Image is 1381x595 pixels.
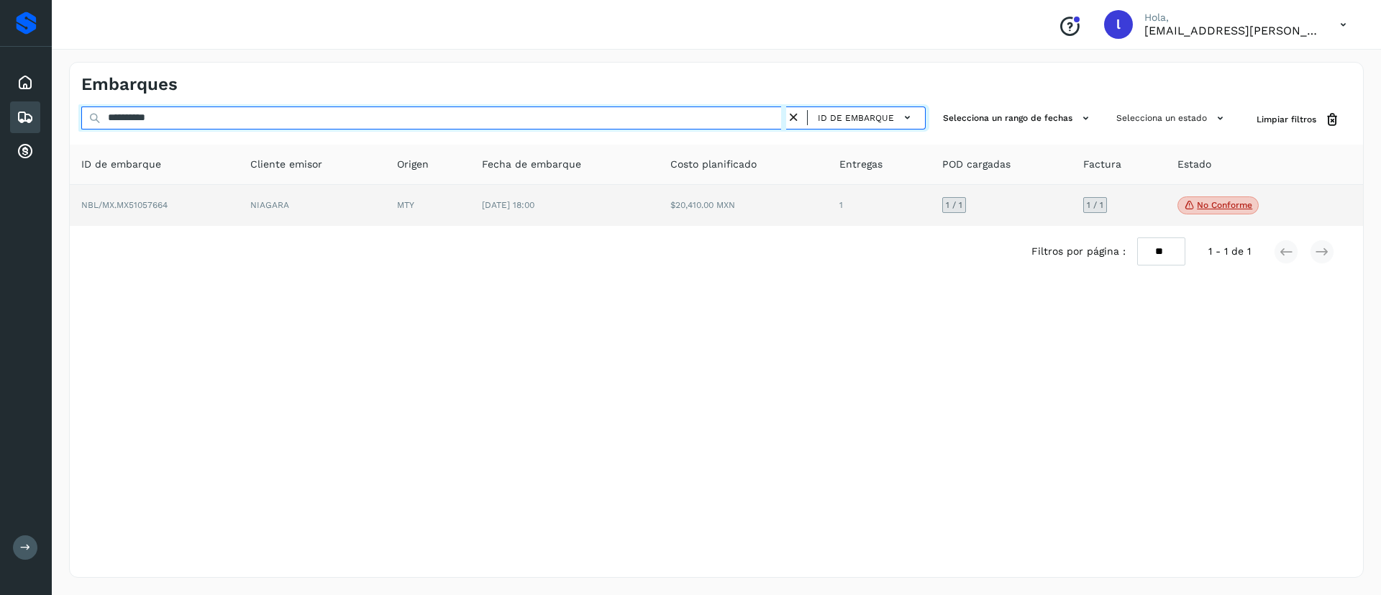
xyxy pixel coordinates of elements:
button: ID de embarque [813,107,919,128]
span: ID de embarque [81,157,161,172]
div: Cuentas por cobrar [10,136,40,168]
span: [DATE] 18:00 [482,200,534,210]
p: Hola, [1144,12,1317,24]
span: 1 / 1 [1087,201,1103,209]
span: Entregas [839,157,883,172]
p: No conforme [1197,200,1252,210]
p: lauraamalia.castillo@xpertal.com [1144,24,1317,37]
span: Limpiar filtros [1257,113,1316,126]
span: Factura [1083,157,1121,172]
span: 1 / 1 [946,201,962,209]
button: Selecciona un rango de fechas [937,106,1099,130]
td: MTY [386,185,470,227]
button: Selecciona un estado [1111,106,1234,130]
span: 1 - 1 de 1 [1208,244,1251,259]
td: 1 [828,185,930,227]
button: Limpiar filtros [1245,106,1352,133]
span: Estado [1177,157,1211,172]
span: Filtros por página : [1031,244,1126,259]
span: Costo planificado [670,157,757,172]
span: Fecha de embarque [482,157,581,172]
h4: Embarques [81,74,178,95]
span: ID de embarque [818,112,894,124]
span: Cliente emisor [250,157,322,172]
span: Origen [397,157,429,172]
div: Embarques [10,101,40,133]
div: Inicio [10,67,40,99]
td: NIAGARA [239,185,386,227]
span: NBL/MX.MX51057664 [81,200,168,210]
td: $20,410.00 MXN [659,185,828,227]
span: POD cargadas [942,157,1011,172]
